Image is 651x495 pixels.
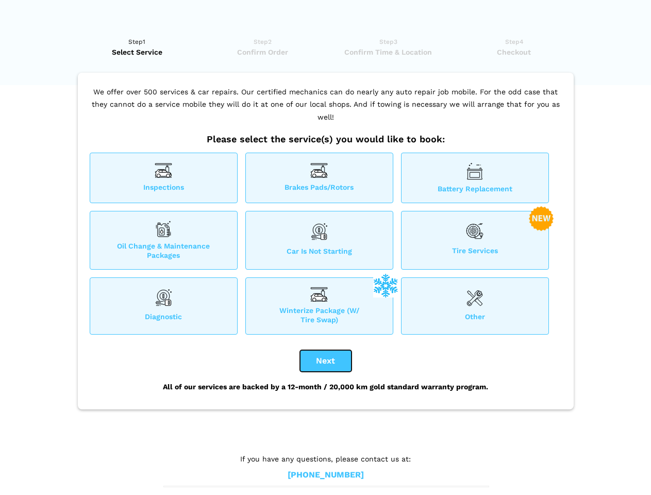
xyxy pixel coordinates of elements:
span: Confirm Order [203,47,322,57]
span: Winterize Package (W/ Tire Swap) [246,306,393,324]
span: Diagnostic [90,312,237,324]
span: Car is not starting [246,246,393,260]
a: Step4 [455,37,574,57]
a: Step1 [78,37,197,57]
div: All of our services are backed by a 12-month / 20,000 km gold standard warranty program. [87,372,564,402]
img: winterize-icon_1.png [373,273,398,298]
span: Checkout [455,47,574,57]
a: Step3 [329,37,448,57]
p: We offer over 500 services & car repairs. Our certified mechanics can do nearly any auto repair j... [87,86,564,134]
span: Other [402,312,548,324]
img: new-badge-2-48.png [529,206,554,231]
p: If you have any questions, please contact us at: [163,453,488,465]
span: Select Service [78,47,197,57]
span: Oil Change & Maintenance Packages [90,241,237,260]
span: Confirm Time & Location [329,47,448,57]
h2: Please select the service(s) you would like to book: [87,134,564,145]
span: Battery Replacement [402,184,548,193]
a: Step2 [203,37,322,57]
span: Inspections [90,183,237,193]
span: Tire Services [402,246,548,260]
a: [PHONE_NUMBER] [288,470,364,481]
button: Next [300,350,352,372]
span: Brakes Pads/Rotors [246,183,393,193]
